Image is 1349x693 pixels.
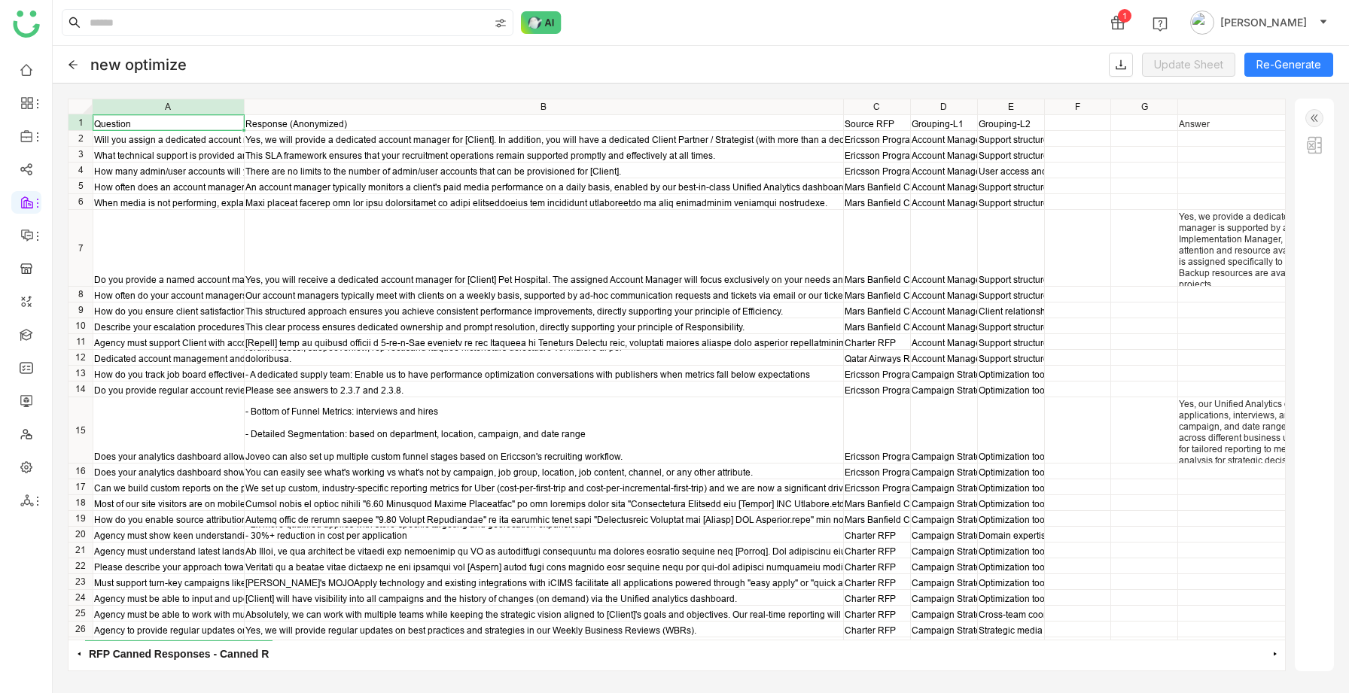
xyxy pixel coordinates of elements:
[1305,136,1323,154] img: excel.svg
[844,100,910,113] div: C
[94,482,243,494] div: Can we build custom reports on the platform based on campaign, job function & location? How custo...
[912,369,976,380] div: Campaign Strategy & Optimization
[1187,11,1331,35] button: [PERSON_NAME]
[845,451,909,462] div: Ericsson Programmatic RFP
[979,625,1043,636] div: Strategic media guidance
[979,498,1043,509] div: Optimization tools, A/B testing, pacing, local delivery
[245,100,843,113] div: B
[69,591,93,603] div: 24
[912,467,976,478] div: Campaign Strategy & Optimization
[94,274,243,285] div: Do you provide a named account manager for each of your clients? If yes, please provide further d...
[912,274,976,285] div: Account Management & Client Support
[94,467,243,478] div: Does your analytics dashboard show you the best performing campaigns & comms so we can optimise?
[94,498,243,509] div: Most of our site visitors are on mobile. How do you ensure mobile optimization?
[69,147,93,160] div: 3
[979,290,1043,301] div: Support structure, SLAs, account planning
[845,546,909,557] div: Charter RFP
[69,351,93,363] div: 12
[912,530,976,541] div: Campaign Strategy & Optimization
[1190,11,1214,35] img: avatar
[1111,100,1177,113] div: G
[912,321,976,333] div: Account Management & Client Support
[94,609,243,620] div: Agency must be able to work with multiple teams while ensuring overall strategic vision is allign...
[69,424,93,436] div: 15
[845,353,909,364] div: Qatar Airways RFP
[69,179,93,192] div: 5
[979,384,1043,396] div: Optimization tools, A/B testing, pacing, local delivery
[845,181,909,193] div: Mars Banfield Career Site RFP
[94,561,243,573] div: Please describe your approach towards campaign management - inclusive of proposals and media opti...
[979,514,1043,525] div: Optimization tools, A/B testing, pacing, local delivery
[845,118,909,129] div: Source RFP
[69,464,93,477] div: 16
[94,514,243,525] div: How do you enable source attribution (e.g. organic, referral, paid campaign)?
[69,638,93,651] div: 27
[979,467,1043,478] div: Optimization tools, A/B testing, pacing, local delivery
[845,609,909,620] div: Charter RFP
[845,290,909,301] div: Mars Banfield Career Site RFP
[979,482,1043,494] div: Optimization tools, A/B testing, pacing, local delivery
[85,640,273,667] span: RFP Canned Responses - Canned R
[912,118,976,129] div: Grouping-L1
[845,166,909,177] div: Ericsson Programmatic RFP
[69,163,93,176] div: 4
[69,116,93,129] div: 1
[912,546,976,557] div: Campaign Strategy & Optimization
[979,593,1043,604] div: Optimization tools, A/B testing, pacing, local delivery
[93,100,244,113] div: A
[845,321,909,333] div: Mars Banfield Career Site RFP
[94,369,243,380] div: How do you track job board effectiveness and campaign ROI for your clients?
[912,134,976,145] div: Account Management & Client Support
[94,181,243,193] div: How often does an account manager monitor a client's paid media performance? How often do they me...
[912,593,976,604] div: Campaign Strategy & Optimization
[979,150,1043,161] div: Support structure, SLAs, account planning
[979,577,1043,588] div: Optimization tools, A/B testing, pacing, local delivery
[979,166,1043,177] div: User access and roles
[90,56,187,74] div: new optimize
[979,609,1043,620] div: Cross-team coordination
[521,11,562,34] img: ask-buddy-normal.svg
[245,609,842,620] div: Absolutely, we can work with multiple teams while keeping the strategic vision aligned to [Client...
[69,303,93,316] div: 9
[912,451,976,462] div: Campaign Strategy & Optimization
[94,530,243,541] div: Agency must show keen understanding of Consumer Electronics, Telecom/Connectivity and Wireless in...
[912,181,976,193] div: Account Management & Client Support
[94,166,243,177] div: How many admin/user accounts will you provide Ericsson?
[845,134,909,145] div: Ericsson Programmatic RFP
[69,480,93,493] div: 17
[912,290,976,301] div: Account Management & Client Support
[69,512,93,524] div: 19
[1118,9,1131,23] div: 1
[69,606,93,619] div: 25
[245,338,842,462] div: Yes, our analytics dashboard offers comprehensive full funnel tracking capabilities. This allows ...
[845,150,909,161] div: Ericsson Programmatic RFP
[912,498,976,509] div: Campaign Strategy & Optimization
[979,353,1043,364] div: Support structure, SLAs, account planning
[94,353,243,364] div: Dedicated account management and technical support.
[979,546,1043,557] div: Optimization tools, A/B testing, pacing, local delivery
[69,527,93,540] div: 20
[979,337,1043,348] div: Support structure, SLAs, account planning
[245,181,842,193] div: An account manager typically monitors a client's paid media performance on a daily basis, enabled...
[69,335,93,348] div: 11
[1153,17,1168,32] img: help.svg
[978,100,1044,113] div: E
[845,197,909,208] div: Mars Banfield Career Site RFP
[245,166,842,177] div: There are no limits to the number of admin/user accounts that can be provisioned for [Client].
[912,150,976,161] div: Account Management & Client Support
[69,496,93,509] div: 18
[94,546,243,557] div: Agency must understand latest landscapes for various emerging technologies, especially AI, and de...
[69,287,93,300] div: 8
[912,166,976,177] div: Account Management & Client Support
[979,181,1043,193] div: Support structure, SLAs, account planning
[912,337,976,348] div: Account Management & Client Support
[845,337,909,348] div: Charter RFP
[69,132,93,144] div: 2
[94,593,243,604] div: Agency must be able to input and update all past, current, and upcoming campaigns in a campaign m...
[245,274,842,285] div: Yes, you will receive a dedicated account manager for [Client] Pet Hospital. The assigned Account...
[912,609,976,620] div: Campaign Strategy & Optimization
[979,134,1043,145] div: Support structure, SLAs, account planning
[979,321,1043,333] div: Support structure, SLAs, account planning
[69,366,93,379] div: 13
[69,319,93,332] div: 10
